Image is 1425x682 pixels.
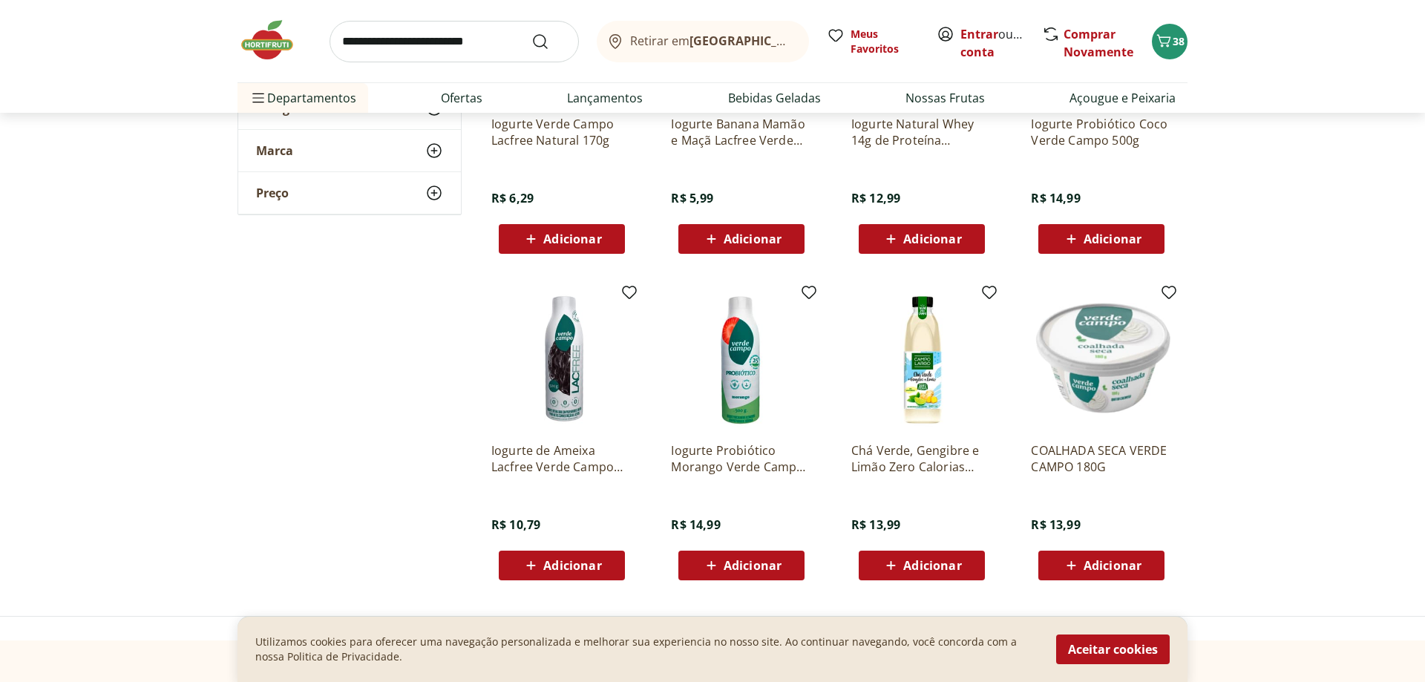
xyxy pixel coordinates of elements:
input: search [330,21,579,62]
span: Adicionar [543,560,601,571]
button: Adicionar [678,551,805,580]
button: Adicionar [499,551,625,580]
span: R$ 5,99 [671,190,713,206]
span: R$ 13,99 [1031,517,1080,533]
button: Adicionar [678,224,805,254]
img: Iogurte de Ameixa Lacfree Verde Campo 500g [491,289,632,430]
a: Meus Favoritos [827,27,919,56]
button: Menu [249,80,267,116]
a: Açougue e Peixaria [1069,89,1176,107]
span: Adicionar [724,560,782,571]
span: R$ 12,99 [851,190,900,206]
span: Retirar em [630,34,794,47]
span: Preço [256,186,289,200]
span: R$ 6,29 [491,190,534,206]
button: Marca [238,130,461,171]
button: Retirar em[GEOGRAPHIC_DATA]/[GEOGRAPHIC_DATA] [597,21,809,62]
p: Utilizamos cookies para oferecer uma navegação personalizada e melhorar sua experiencia no nosso ... [255,635,1038,664]
a: Iogurte Verde Campo Lacfree Natural 170g [491,116,632,148]
span: 38 [1173,34,1185,48]
button: Adicionar [859,551,985,580]
a: Ofertas [441,89,482,107]
button: Adicionar [859,224,985,254]
a: Entrar [960,26,998,42]
a: Criar conta [960,26,1042,60]
span: Adicionar [1084,560,1141,571]
img: Chá Verde, Gengibre e Limão Zero Calorias Campo Largo 900Ml [851,289,992,430]
a: Iogurte Probiótico Morango Verde Campo 500g [671,442,812,475]
a: Iogurte Natural Whey 14g de Proteína Jabuticaba Verde Campo 250g [851,116,992,148]
button: Carrinho [1152,24,1187,59]
a: Iogurte de Ameixa Lacfree Verde Campo 500g [491,442,632,475]
button: Submit Search [531,33,567,50]
span: R$ 10,79 [491,517,540,533]
a: Iogurte Probiótico Coco Verde Campo 500g [1031,116,1172,148]
span: Meus Favoritos [851,27,919,56]
a: Iogurte Banana Mamão e Maçã Lacfree Verde Campo 140G [671,116,812,148]
span: R$ 13,99 [851,517,900,533]
span: Adicionar [903,233,961,245]
span: Adicionar [1084,233,1141,245]
button: Preço [238,172,461,214]
button: Adicionar [1038,224,1164,254]
a: Nossas Frutas [905,89,985,107]
span: Marca [256,143,293,158]
button: Adicionar [1038,551,1164,580]
a: Lançamentos [567,89,643,107]
button: Adicionar [499,224,625,254]
span: Adicionar [543,233,601,245]
button: Aceitar cookies [1056,635,1170,664]
span: R$ 14,99 [671,517,720,533]
span: R$ 14,99 [1031,190,1080,206]
b: [GEOGRAPHIC_DATA]/[GEOGRAPHIC_DATA] [689,33,940,49]
a: COALHADA SECA VERDE CAMPO 180G [1031,442,1172,475]
span: Adicionar [903,560,961,571]
a: Bebidas Geladas [728,89,821,107]
span: Adicionar [724,233,782,245]
a: Comprar Novamente [1064,26,1133,60]
img: Hortifruti [237,18,312,62]
img: Iogurte Probiótico Morango Verde Campo 500g [671,289,812,430]
span: ou [960,25,1026,61]
a: Chá Verde, Gengibre e Limão Zero Calorias Campo Largo 900Ml [851,442,992,475]
img: COALHADA SECA VERDE CAMPO 180G [1031,289,1172,430]
span: Departamentos [249,80,356,116]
